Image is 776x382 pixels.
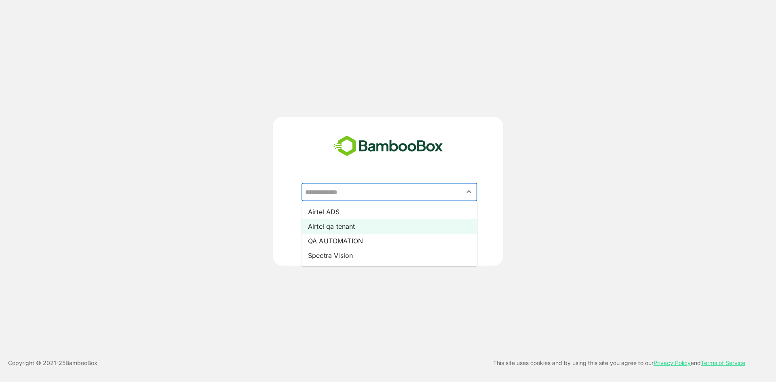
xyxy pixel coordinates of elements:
[701,359,745,366] a: Terms of Service
[464,186,474,197] button: Close
[302,248,477,263] li: Spectra Vision
[8,358,97,368] p: Copyright © 2021- 25 BambooBox
[302,219,477,234] li: Airtel qa tenant
[302,234,477,248] li: QA AUTOMATION
[329,133,447,160] img: bamboobox
[493,358,745,368] p: This site uses cookies and by using this site you agree to our and
[654,359,691,366] a: Privacy Policy
[302,205,477,219] li: Airtel ADS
